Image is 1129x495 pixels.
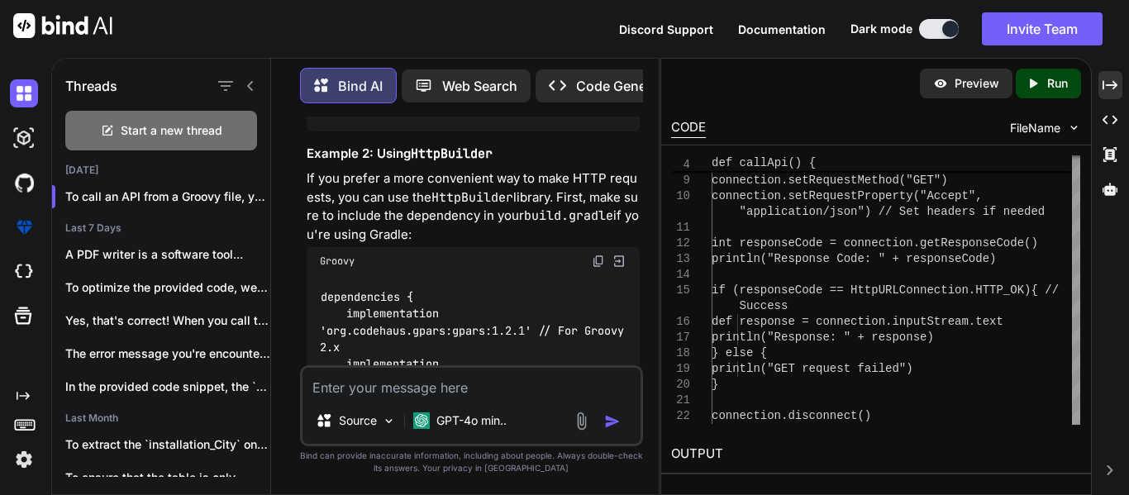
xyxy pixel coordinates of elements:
span: connection.setRequestMethod("GET") [712,174,948,187]
img: preview [933,76,948,91]
button: Documentation [738,21,826,38]
div: 13 [671,251,690,267]
p: Yes, that's correct! When you call the... [65,312,270,329]
div: 9 [671,173,690,188]
p: GPT-4o min.. [436,412,507,429]
h2: Last 7 Days [52,221,270,235]
p: The error message you're encountering, which indicates... [65,345,270,362]
p: A PDF writer is a software tool... [65,246,270,263]
img: githubDark [10,169,38,197]
h2: Last Month [52,412,270,425]
p: Source [339,412,377,429]
code: HttpBuilder [411,145,493,162]
span: Start a new thread [121,122,222,139]
code: dependencies { implementation 'org.codehaus.gpars:gpars:1.2.1' // For Groovy 2.x implementation '... [320,288,631,423]
p: To ensure that the table is only... [65,469,270,486]
div: 15 [671,283,690,298]
img: Bind AI [13,13,112,38]
img: copy [592,255,605,268]
p: In the provided code snippet, the `finalPricingMap`... [65,378,270,395]
div: 16 [671,314,690,330]
span: "application/json") // Set headers if needed [740,205,1046,218]
div: 20 [671,377,690,393]
img: darkChat [10,79,38,107]
span: def callApi() { [712,156,816,169]
img: Open in Browser [612,254,626,269]
p: Bind can provide inaccurate information, including about people. Always double-check its answers.... [300,450,643,474]
span: Documentation [738,22,826,36]
p: Web Search [442,76,517,96]
div: 10 [671,188,690,204]
h2: [DATE] [52,164,270,177]
h1: Threads [65,76,117,96]
div: 19 [671,361,690,377]
span: Success [740,299,788,312]
button: Invite Team [982,12,1103,45]
span: } [712,378,718,391]
div: 14 [671,267,690,283]
img: premium [10,213,38,241]
p: Code Generator [576,76,676,96]
span: if (responseCode == HttpURLConnection.HTTP_OK) [712,283,1031,297]
img: icon [604,413,621,430]
h2: OUTPUT [661,435,1091,474]
p: If you prefer a more convenient way to make HTTP requests, you can use the library. First, make s... [307,169,640,244]
p: To call an API from a Groovy file, you c... [65,188,270,205]
img: darkAi-studio [10,124,38,152]
span: Discord Support [619,22,713,36]
img: settings [10,445,38,474]
button: Discord Support [619,21,713,38]
div: 12 [671,236,690,251]
span: ) [1031,236,1037,250]
span: connection.disconnect() [712,409,871,422]
code: build.gradle [524,207,613,224]
code: HttpBuilder [431,189,513,206]
span: println("Response Code: " + responseCode) [712,252,996,265]
div: 18 [671,345,690,361]
div: 8 [671,157,690,173]
img: attachment [572,412,591,431]
p: Preview [955,75,999,92]
div: 21 [671,393,690,408]
img: Pick Models [382,414,396,428]
img: chevron down [1067,121,1081,135]
div: 22 [671,408,690,424]
div: 17 [671,330,690,345]
span: connection.setRequestProperty("Accept", [712,189,983,202]
span: 4 [671,157,690,173]
span: } else { [712,346,767,359]
span: Groovy [320,255,355,268]
span: Dark mode [850,21,912,37]
img: GPT-4o mini [413,412,430,429]
p: To extract the `installation_City` only if it... [65,436,270,453]
img: cloudideIcon [10,258,38,286]
span: def response = connection.inputStream.text [712,315,1003,328]
p: To optimize the provided code, we can... [65,279,270,296]
p: Bind AI [338,76,383,96]
span: int responseCode = connection.getResponseCode( [712,236,1031,250]
div: 11 [671,220,690,236]
div: CODE [671,118,706,138]
div: 23 [671,424,690,440]
h3: Example 2: Using [307,145,640,164]
span: FileName [1010,120,1060,136]
p: Run [1047,75,1068,92]
span: println("Response: " + response) [712,331,934,344]
span: println("GET request failed") [712,362,913,375]
span: { // [1031,283,1059,297]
